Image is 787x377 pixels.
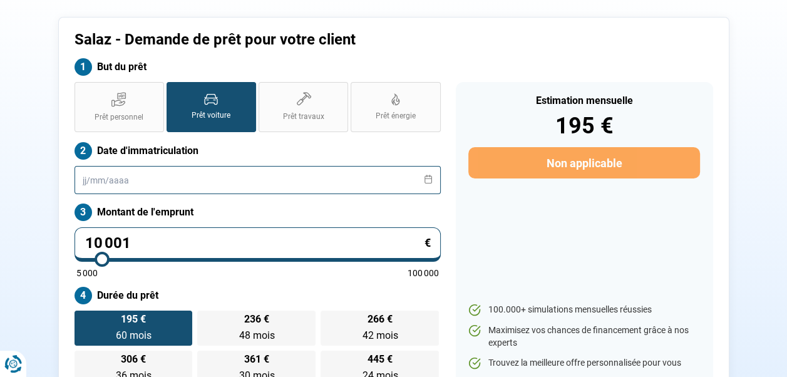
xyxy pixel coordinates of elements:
[468,304,699,316] li: 100.000+ simulations mensuelles réussies
[368,314,393,324] span: 266 €
[95,112,143,123] span: Prêt personnel
[75,166,441,194] input: jj/mm/aaaa
[75,204,441,221] label: Montant de l'emprunt
[362,329,398,341] span: 42 mois
[244,354,269,364] span: 361 €
[424,237,431,249] span: €
[76,269,98,277] span: 5 000
[121,354,146,364] span: 306 €
[121,314,146,324] span: 195 €
[468,357,699,369] li: Trouvez la meilleure offre personnalisée pour vous
[244,314,269,324] span: 236 €
[468,147,699,178] button: Non applicable
[75,58,441,76] label: But du prêt
[75,31,550,49] h1: Salaz - Demande de prêt pour votre client
[115,329,151,341] span: 60 mois
[468,96,699,106] div: Estimation mensuelle
[239,329,274,341] span: 48 mois
[75,142,441,160] label: Date d'immatriculation
[468,324,699,349] li: Maximisez vos chances de financement grâce à nos experts
[192,110,230,121] span: Prêt voiture
[376,111,416,121] span: Prêt énergie
[408,269,439,277] span: 100 000
[468,115,699,137] div: 195 €
[75,287,441,304] label: Durée du prêt
[368,354,393,364] span: 445 €
[283,111,324,122] span: Prêt travaux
